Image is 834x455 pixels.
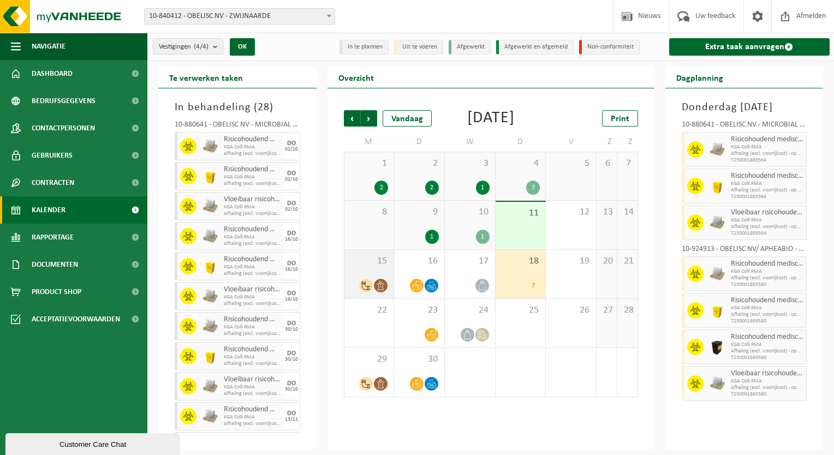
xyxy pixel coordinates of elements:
span: Risicohoudend medisch afval [224,405,281,414]
span: 25 [501,304,540,316]
img: LP-SB-00050-HPE-22 [709,178,725,194]
li: Uit te voeren [394,40,443,55]
span: Gebruikers [32,142,73,169]
td: D [394,132,445,152]
span: KGA Colli RMA [731,181,804,187]
img: LP-SB-00050-HPE-51 [709,339,725,355]
span: Afhaling (excl. voorrijkost) - op vaste frequentie [731,151,804,157]
img: LP-PA-00000-WDN-11 [709,266,725,282]
span: KGA Colli RMA [731,378,804,385]
div: [DATE] [467,110,515,127]
span: 18 [501,255,540,267]
div: DO [287,230,296,237]
div: DO [287,260,296,267]
span: Risicohoudend medisch afval [731,172,804,181]
span: KGA Colli RMA [224,384,281,391]
span: Afhaling (excl. voorrijkost) - op vaste frequentie [731,224,804,230]
div: 1 [476,181,490,195]
li: Afgewerkt [449,40,491,55]
span: T250001893580 [731,391,804,398]
span: 28 [258,102,270,113]
div: DO [287,140,296,147]
span: Afhaling (excl. voorrijkost) - op vaste frequentie [731,275,804,282]
span: KGA Colli RMA [224,144,281,151]
li: Afgewerkt en afgemeld [496,40,574,55]
div: 7 [526,279,540,293]
div: 2 [374,181,388,195]
div: DO [287,380,296,387]
span: Risicohoudend medisch afval [224,255,281,264]
td: D [496,132,546,152]
img: LP-PA-00000-WDN-11 [709,375,725,392]
img: LP-SB-00050-HPE-22 [202,348,218,364]
span: Afhaling (excl. voorrijkost) - op vaste frequentie [731,187,804,194]
img: LP-SB-00050-HPE-22 [202,168,218,184]
h2: Overzicht [327,67,385,88]
span: 26 [551,304,591,316]
div: 02/10 [285,177,298,182]
span: Afhaling (excl. voorrijkost) - op vaste frequentie [731,348,804,355]
span: 11 [501,207,540,219]
h2: Te verwerken taken [158,67,254,88]
span: Product Shop [32,278,81,306]
img: LP-PA-00000-WDN-11 [202,198,218,214]
span: Afhaling (excl. voorrijkost) - op vaste frequentie [224,391,281,397]
div: 02/10 [285,147,298,152]
div: 30/10 [285,387,298,392]
span: Afhaling (excl. voorrijkost) - op vaste frequentie [224,421,281,427]
span: Afhaling (excl. voorrijkost) - op vaste frequentie [224,331,281,337]
img: LP-SB-00050-HPE-22 [202,258,218,274]
span: 10-840412 - OBELISC NV - ZWIJNAARDE [145,9,335,24]
span: Afhaling (excl. voorrijkost) - op vaste frequentie [224,181,281,187]
a: Print [602,110,638,127]
span: Vorige [344,110,360,127]
span: 5 [551,158,591,170]
span: Vestigingen [159,39,208,55]
span: Vloeibaar risicohoudend medisch afval [731,369,804,378]
a: Extra taak aanvragen [669,38,830,56]
span: 15 [350,255,389,267]
span: Vloeibaar risicohoudend medisch afval [224,375,281,384]
img: LP-PA-00000-WDN-11 [202,138,218,154]
h3: In behandeling ( ) [175,99,300,116]
img: LP-PA-00000-WDN-11 [202,408,218,424]
span: KGA Colli RMA [731,268,804,275]
span: 12 [551,206,591,218]
span: 1 [350,158,389,170]
div: 16/10 [285,297,298,302]
span: Kalender [32,196,65,224]
span: Vloeibaar risicohoudend medisch afval [224,285,281,294]
span: Vloeibaar risicohoudend medisch afval [224,195,281,204]
count: (4/4) [194,43,208,50]
span: KGA Colli RMA [731,342,804,348]
span: T250001893580 [731,355,804,361]
span: Bedrijfsgegevens [32,87,96,115]
span: Rapportage [32,224,74,251]
span: 7 [623,158,632,170]
div: 16/10 [285,237,298,242]
span: Print [611,115,629,123]
li: Non-conformiteit [579,40,640,55]
span: 8 [350,206,389,218]
span: T250001893564 [731,230,804,237]
span: Navigatie [32,33,65,60]
span: Afhaling (excl. voorrijkost) - op vaste frequentie [731,312,804,318]
td: M [344,132,395,152]
img: LP-PA-00000-WDN-11 [709,141,725,158]
span: KGA Colli RMA [224,354,281,361]
span: KGA Colli RMA [224,204,281,211]
span: Risicohoudend medisch afval [731,260,804,268]
div: Vandaag [383,110,432,127]
span: Volgende [361,110,377,127]
span: Afhaling (excl. voorrijkost) - op vaste frequentie [224,151,281,157]
span: 22 [350,304,389,316]
div: 13/11 [285,417,298,422]
span: Risicohoudend medisch afval [224,135,281,144]
h3: Donderdag [DATE] [682,99,807,116]
img: LP-PA-00000-WDN-11 [202,288,218,304]
span: Risicohoudend medisch afval [731,135,804,144]
li: In te plannen [339,40,389,55]
span: 10-840412 - OBELISC NV - ZWIJNAARDE [144,8,335,25]
span: 21 [623,255,632,267]
span: 30 [400,354,439,366]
